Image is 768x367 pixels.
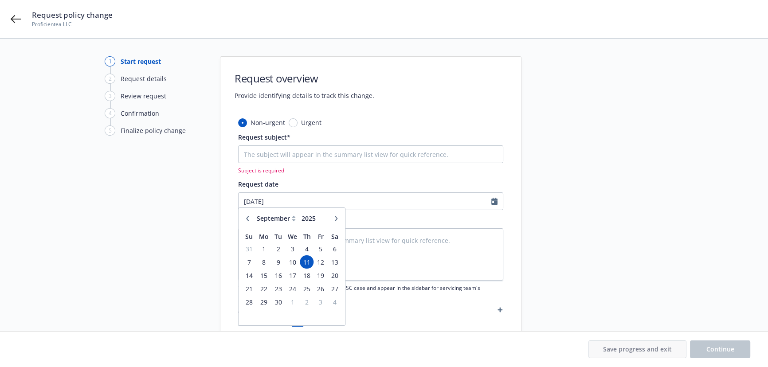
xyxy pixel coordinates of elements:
td: empty-day-cell [300,308,313,322]
td: 28 [242,295,256,308]
span: Request policy change [32,10,113,20]
td: 27 [328,282,341,295]
span: 26 [315,283,327,294]
td: 17 [285,269,300,282]
td: 2 [271,242,285,255]
td: 1 [256,242,271,255]
td: 16 [271,269,285,282]
span: 31 [243,243,255,254]
span: Continue [706,345,734,353]
td: empty-day-cell [256,308,271,322]
span: Su [245,232,253,241]
span: 4 [301,243,313,254]
span: 7 [243,256,255,267]
td: 7 [242,255,256,269]
td: 13 [328,255,341,269]
span: Non-urgent [251,118,285,127]
span: 24 [286,283,299,294]
span: 13 [329,256,341,267]
span: 19 [315,269,327,281]
span: 25 [301,283,313,294]
span: 30 [272,296,284,307]
td: 22 [256,282,271,295]
td: 23 [271,282,285,295]
td: empty-day-cell [328,308,341,322]
div: 3 [105,91,115,101]
span: Urgent [301,118,321,127]
td: 26 [314,282,328,295]
span: 3 [315,296,327,307]
td: empty-day-cell [242,308,256,322]
h1: Request overview [235,71,374,86]
span: Sa [331,232,338,241]
div: Confirmation [121,109,159,118]
span: 29 [257,296,270,307]
span: 15 [257,269,270,281]
div: Start request [121,57,161,66]
span: 3 [286,243,299,254]
span: Tu [274,232,282,241]
td: 5 [314,242,328,255]
div: 1 [105,56,115,66]
span: Proficientea LLC [32,20,113,28]
span: 8 [257,256,270,267]
span: Subject is required [238,167,503,174]
td: 9 [271,255,285,269]
div: Finalize policy change [121,126,186,135]
span: 16 [272,269,284,281]
span: Request date [238,180,278,188]
td: 18 [300,269,313,282]
button: Save progress and exit [588,340,686,358]
td: empty-day-cell [285,308,300,322]
td: 31 [242,242,256,255]
span: Th [303,232,310,241]
div: 4 [105,108,115,118]
input: Non-urgent [238,118,247,127]
span: 22 [257,283,270,294]
td: 19 [314,269,328,282]
span: Save progress and exit [603,345,672,353]
td: 10 [285,255,300,269]
td: 1 [285,295,300,308]
input: Urgent [289,118,298,127]
td: 3 [285,242,300,255]
td: 2 [300,295,313,308]
span: 18 [301,269,313,281]
td: 20 [328,269,341,282]
td: 4 [300,242,313,255]
span: 23 [272,283,284,294]
td: 11 [300,255,313,269]
span: 27 [329,283,341,294]
span: We [288,232,297,241]
span: Mo [259,232,269,241]
span: 1 [286,296,299,307]
span: 21 [243,283,255,294]
td: 30 [271,295,285,308]
span: 14 [243,269,255,281]
td: 15 [256,269,271,282]
div: 5 [105,125,115,136]
span: 20 [329,269,341,281]
td: empty-day-cell [314,308,328,322]
button: Calendar [491,198,498,205]
td: 21 [242,282,256,295]
div: 2 [105,74,115,84]
span: 5 [315,243,327,254]
span: 10 [286,256,299,267]
div: Request details [121,74,167,83]
span: 11 [301,256,313,267]
span: 6 [329,243,341,254]
td: 24 [285,282,300,295]
td: 3 [314,295,328,308]
td: 29 [256,295,271,308]
span: 28 [243,296,255,307]
span: 9 [272,256,284,267]
span: 17 [286,269,299,281]
span: No files attached. [238,319,503,328]
span: 2 [301,296,313,307]
span: Provide identifying details to track this change. [235,91,374,100]
span: 12 [315,256,327,267]
td: 12 [314,255,328,269]
input: MM/DD/YYYY [239,193,491,210]
input: The subject will appear in the summary list view for quick reference. [238,145,503,163]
